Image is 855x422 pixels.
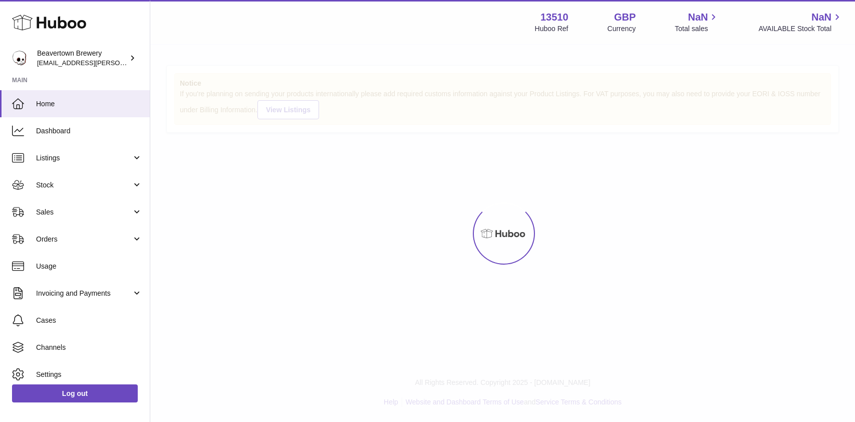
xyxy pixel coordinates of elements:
[675,24,719,34] span: Total sales
[758,11,843,34] a: NaN AVAILABLE Stock Total
[12,384,138,402] a: Log out
[36,316,142,325] span: Cases
[36,343,142,352] span: Channels
[540,11,568,24] strong: 13510
[36,235,132,244] span: Orders
[36,262,142,271] span: Usage
[37,49,127,68] div: Beavertown Brewery
[36,207,132,217] span: Sales
[608,24,636,34] div: Currency
[535,24,568,34] div: Huboo Ref
[37,59,201,67] span: [EMAIL_ADDRESS][PERSON_NAME][DOMAIN_NAME]
[36,99,142,109] span: Home
[36,289,132,298] span: Invoicing and Payments
[811,11,831,24] span: NaN
[36,180,132,190] span: Stock
[675,11,719,34] a: NaN Total sales
[12,51,27,66] img: kit.lowe@beavertownbrewery.co.uk
[36,126,142,136] span: Dashboard
[758,24,843,34] span: AVAILABLE Stock Total
[36,153,132,163] span: Listings
[688,11,708,24] span: NaN
[614,11,636,24] strong: GBP
[36,370,142,379] span: Settings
